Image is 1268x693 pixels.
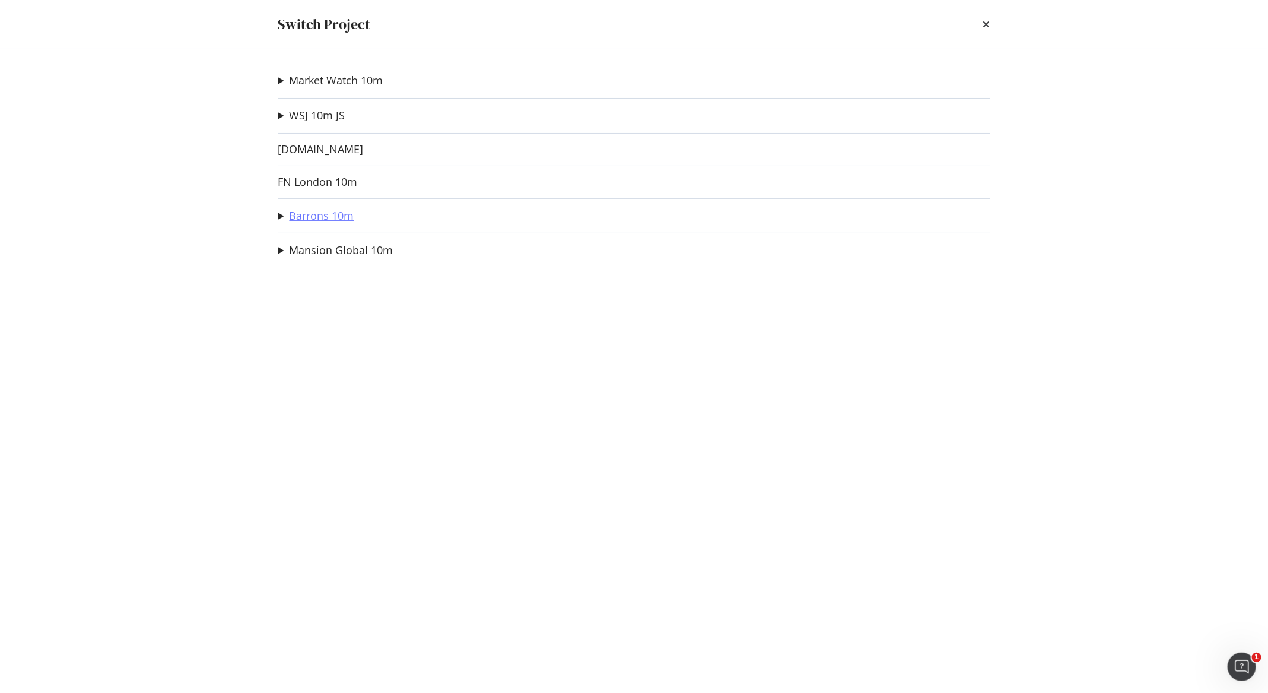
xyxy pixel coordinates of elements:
a: WSJ 10m JS [290,109,345,122]
a: Mansion Global 10m [290,244,393,257]
a: Barrons 10m [290,210,354,222]
summary: Barrons 10m [278,208,354,224]
summary: Mansion Global 10m [278,243,393,258]
a: FN London 10m [278,176,358,188]
iframe: Intercom live chat [1228,653,1256,681]
div: Switch Project [278,14,371,34]
summary: Market Watch 10m [278,73,383,88]
a: [DOMAIN_NAME] [278,143,364,156]
a: Market Watch 10m [290,74,383,87]
div: times [983,14,990,34]
span: 1 [1252,653,1261,662]
summary: WSJ 10m JS [278,108,345,124]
